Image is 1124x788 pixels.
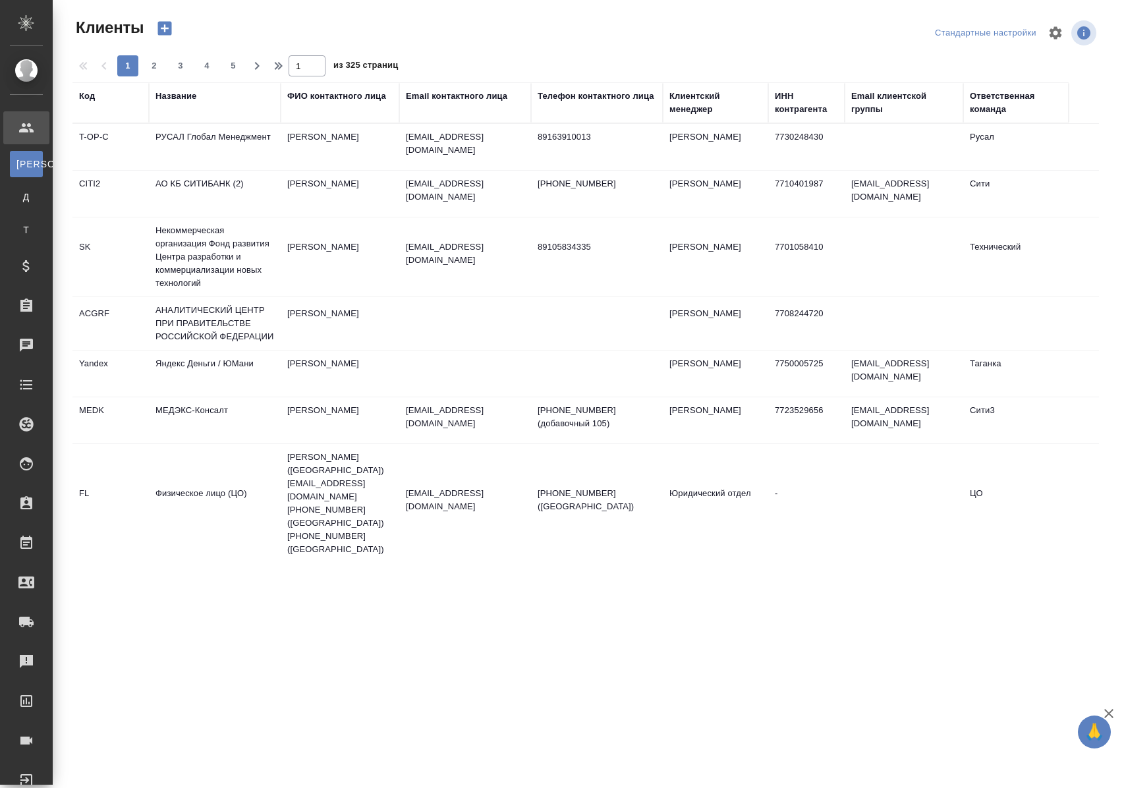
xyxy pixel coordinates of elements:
p: [EMAIL_ADDRESS][DOMAIN_NAME] [406,130,524,157]
span: 3 [170,59,191,72]
td: SK [72,234,149,280]
div: Ответственная команда [970,90,1062,116]
td: Таганка [963,351,1069,397]
button: 🙏 [1078,716,1111,748]
td: АО КБ СИТИБАНК (2) [149,171,281,217]
td: CITI2 [72,171,149,217]
p: [PHONE_NUMBER] [538,177,656,190]
td: [PERSON_NAME] [663,351,768,397]
button: 3 [170,55,191,76]
td: [PERSON_NAME] ([GEOGRAPHIC_DATA]) [EMAIL_ADDRESS][DOMAIN_NAME] [PHONE_NUMBER] ([GEOGRAPHIC_DATA])... [281,444,399,563]
td: [PERSON_NAME] [281,234,399,280]
div: Email клиентской группы [851,90,957,116]
td: T-OP-C [72,124,149,170]
td: [EMAIL_ADDRESS][DOMAIN_NAME] [845,397,963,443]
td: - [768,480,845,526]
button: 2 [144,55,165,76]
div: Клиентский менеджер [669,90,762,116]
td: 7708244720 [768,300,845,347]
td: Yandex [72,351,149,397]
div: Email контактного лица [406,90,507,103]
td: 7710401987 [768,171,845,217]
td: FL [72,480,149,526]
div: ФИО контактного лица [287,90,386,103]
td: Яндекс Деньги / ЮМани [149,351,281,397]
p: [EMAIL_ADDRESS][DOMAIN_NAME] [406,177,524,204]
p: 89163910013 [538,130,656,144]
span: 5 [223,59,244,72]
div: ИНН контрагента [775,90,838,116]
td: Некоммерческая организация Фонд развития Центра разработки и коммерциализации новых технологий [149,217,281,296]
td: [EMAIL_ADDRESS][DOMAIN_NAME] [845,351,963,397]
p: [EMAIL_ADDRESS][DOMAIN_NAME] [406,240,524,267]
td: [PERSON_NAME] [281,351,399,397]
td: 7723529656 [768,397,845,443]
td: Сити3 [963,397,1069,443]
p: [EMAIL_ADDRESS][DOMAIN_NAME] [406,404,524,430]
span: Т [16,223,36,237]
td: Технический [963,234,1069,280]
td: [PERSON_NAME] [663,397,768,443]
div: Код [79,90,95,103]
span: Посмотреть информацию [1071,20,1099,45]
td: 7701058410 [768,234,845,280]
td: 7730248430 [768,124,845,170]
span: из 325 страниц [333,57,398,76]
p: 89105834335 [538,240,656,254]
span: [PERSON_NAME] [16,157,36,171]
td: [PERSON_NAME] [663,300,768,347]
td: Юридический отдел [663,480,768,526]
span: 🙏 [1083,718,1106,746]
td: ЦО [963,480,1069,526]
div: split button [932,23,1040,43]
span: Клиенты [72,17,144,38]
button: 5 [223,55,244,76]
td: [PERSON_NAME] [663,171,768,217]
td: МЕДЭКС-Консалт [149,397,281,443]
span: 4 [196,59,217,72]
td: ACGRF [72,300,149,347]
td: [PERSON_NAME] [281,124,399,170]
p: [PHONE_NUMBER] (добавочный 105) [538,404,656,430]
span: 2 [144,59,165,72]
span: Настроить таблицу [1040,17,1071,49]
td: РУСАЛ Глобал Менеджмент [149,124,281,170]
td: [PERSON_NAME] [663,124,768,170]
a: [PERSON_NAME] [10,151,43,177]
button: 4 [196,55,217,76]
td: АНАЛИТИЧЕСКИЙ ЦЕНТР ПРИ ПРАВИТЕЛЬСТВЕ РОССИЙСКОЙ ФЕДЕРАЦИИ [149,297,281,350]
span: Д [16,190,36,204]
button: Создать [149,17,181,40]
td: 7750005725 [768,351,845,397]
td: [EMAIL_ADDRESS][DOMAIN_NAME] [845,171,963,217]
p: [PHONE_NUMBER] ([GEOGRAPHIC_DATA]) [538,487,656,513]
td: Физическое лицо (ЦО) [149,480,281,526]
td: Сити [963,171,1069,217]
td: MEDK [72,397,149,443]
div: Название [155,90,196,103]
a: Д [10,184,43,210]
td: [PERSON_NAME] [663,234,768,280]
td: [PERSON_NAME] [281,300,399,347]
div: Телефон контактного лица [538,90,654,103]
td: Русал [963,124,1069,170]
td: [PERSON_NAME] [281,397,399,443]
a: Т [10,217,43,243]
p: [EMAIL_ADDRESS][DOMAIN_NAME] [406,487,524,513]
td: [PERSON_NAME] [281,171,399,217]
